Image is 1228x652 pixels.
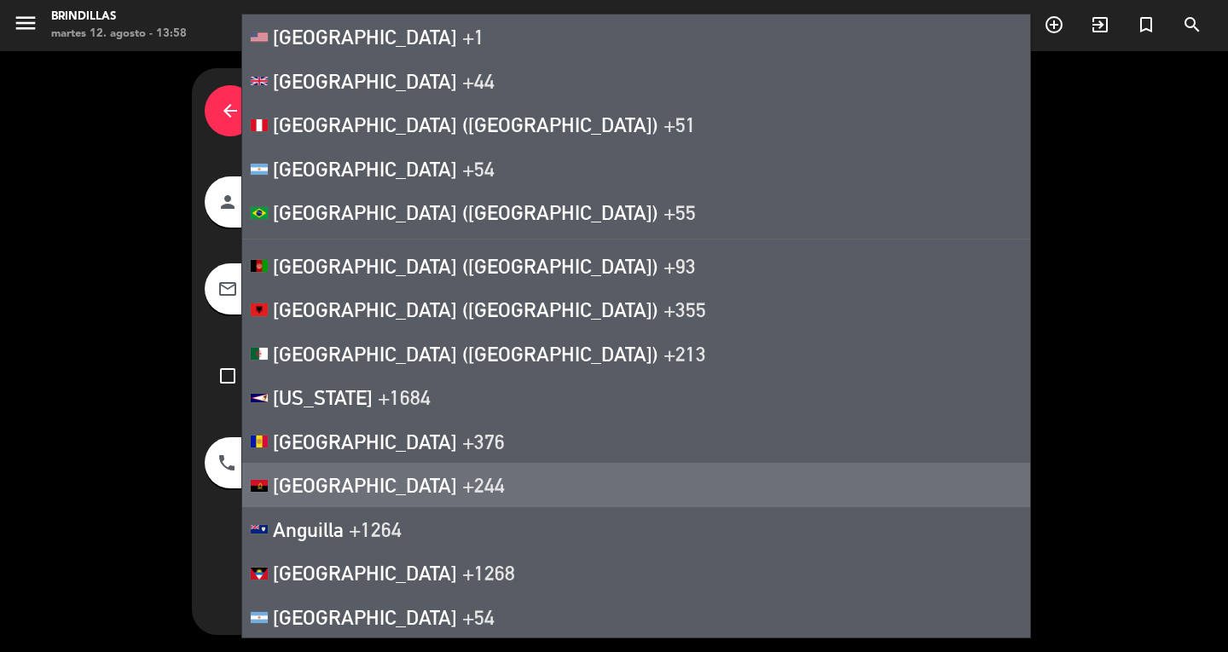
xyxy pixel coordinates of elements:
div: Datos del cliente [205,81,733,141]
span: +1684 [378,385,431,409]
span: [GEOGRAPHIC_DATA] [273,473,457,497]
span: [GEOGRAPHIC_DATA] ([GEOGRAPHIC_DATA]) [273,113,658,136]
div: martes 12. agosto - 13:58 [51,26,187,43]
span: [GEOGRAPHIC_DATA] [273,157,457,181]
span: [GEOGRAPHIC_DATA] ([GEOGRAPHIC_DATA]) [273,200,658,224]
span: +1268 [462,561,515,585]
i: mail_outline [217,279,238,299]
i: turned_in_not [1136,14,1156,35]
i: phone [217,453,237,473]
span: +355 [663,297,706,321]
span: +93 [663,254,696,278]
span: [GEOGRAPHIC_DATA] [273,430,457,453]
span: +376 [462,430,505,453]
div: Brindillas [51,9,187,26]
span: +55 [663,200,696,224]
i: menu [13,10,38,36]
button: menu [13,10,38,42]
i: add_circle_outline [1044,14,1064,35]
i: arrow_back [220,101,240,121]
span: [GEOGRAPHIC_DATA] (‫[GEOGRAPHIC_DATA]‬‎) [273,342,658,366]
span: [GEOGRAPHIC_DATA] [273,69,457,93]
span: +54 [462,605,495,629]
span: [GEOGRAPHIC_DATA] [273,561,457,585]
i: search [1182,14,1202,35]
span: +54 [462,157,495,181]
span: +244 [462,473,505,497]
span: [US_STATE] [273,385,373,409]
span: +44 [462,69,495,93]
span: [GEOGRAPHIC_DATA] ([GEOGRAPHIC_DATA]) [273,297,658,321]
i: exit_to_app [1090,14,1110,35]
i: check_box_outline_blank [217,366,238,386]
span: +51 [663,113,696,136]
span: Anguilla [273,517,344,541]
span: [GEOGRAPHIC_DATA] (‫[GEOGRAPHIC_DATA]‬‎) [273,254,658,278]
i: person [217,192,238,212]
span: +1264 [349,517,402,541]
span: +213 [663,342,706,366]
span: [GEOGRAPHIC_DATA] [273,605,457,629]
